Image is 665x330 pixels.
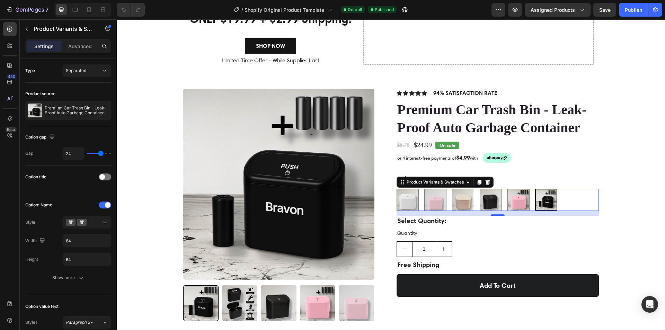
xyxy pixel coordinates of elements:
div: Show more [52,274,85,281]
div: Gap [25,150,33,157]
span: / [241,6,243,14]
div: Add To Cart [363,262,399,270]
span: Assigned Products [531,6,575,14]
img: product feature img [28,104,42,117]
input: Auto [63,234,111,247]
button: Save [593,3,616,17]
input: Auto [63,253,111,266]
input: quantity [296,222,319,237]
span: Separated [66,68,86,73]
p: On sale [323,123,338,129]
h1: Premium Car Trash Bin - Leak-Proof Auto Garbage Container [280,81,482,118]
button: Assigned Products [525,3,591,17]
button: decrement [280,222,296,237]
button: Paragraph 2* [63,316,111,329]
div: Product Variants & Swatches [289,160,348,166]
p: 7 [45,6,48,14]
iframe: Design area [117,19,665,330]
span: Paragraph 2* [66,319,93,325]
div: Product source [25,91,55,97]
div: $24.99 [296,121,316,131]
div: Open Intercom Messenger [641,296,658,313]
span: Published [375,7,394,13]
div: Option title [25,174,46,180]
strong: $4.99 [339,135,353,142]
div: SHOP NOW [139,23,168,30]
button: 7 [3,3,52,17]
div: Width [25,236,46,246]
p: Advanced [68,43,92,50]
p: Select Quantity: [281,197,481,206]
div: Option: Name [25,202,52,208]
div: 450 [7,74,17,79]
p: or 4 interest-free payments of with [281,135,361,142]
span: Shopify Original Product Template [245,6,324,14]
img: gempages_577819309464617488-ddc5c1cf-ded7-461a-a8bb-73fe46244f32.svg [366,134,394,143]
div: Quantity [280,209,482,219]
button: increment [319,222,335,237]
div: Undo/Redo [117,3,145,17]
div: Height [25,256,38,262]
p: 94% SATISFACTION RATE [317,70,381,77]
div: Option gap [25,133,56,142]
p: Free Shipping [281,241,481,250]
p: Limited Time Offer - While Supplies Last [72,38,236,45]
span: Save [599,7,611,13]
div: Beta [5,127,17,132]
p: Premium Car Trash Bin - Leak-Proof Auto Garbage Container [45,106,108,115]
p: Product Variants & Swatches [34,25,92,33]
button: Add To Cart [280,255,482,277]
button: Publish [619,3,648,17]
div: Style [25,219,35,225]
button: Show more [25,271,111,284]
div: Option value text [25,303,59,310]
div: Type [25,68,35,74]
div: $8.75 [280,122,294,130]
div: Publish [625,6,642,14]
span: Default [348,7,362,13]
input: Auto [63,147,84,160]
button: Separated [63,64,111,77]
div: Styles [25,319,37,325]
p: Select Type: [281,155,481,164]
p: Settings [34,43,54,50]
